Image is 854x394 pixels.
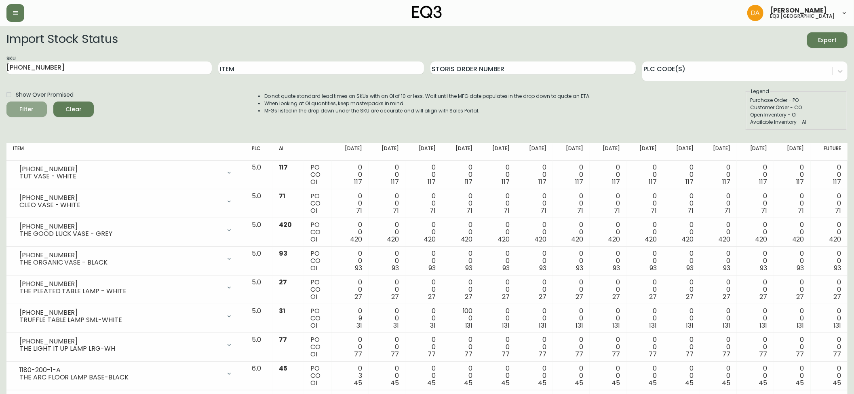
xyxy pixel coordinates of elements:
[375,365,399,387] div: 0 0
[523,221,546,243] div: 0 0
[596,336,620,358] div: 0 0
[750,104,842,111] div: Customer Order - CO
[817,193,841,214] div: 0 0
[780,164,804,186] div: 0 0
[759,177,768,186] span: 117
[559,336,583,358] div: 0 0
[612,350,620,359] span: 77
[461,235,473,244] span: 420
[310,279,325,301] div: PO CO
[442,143,479,161] th: [DATE]
[723,177,731,186] span: 117
[725,206,731,215] span: 71
[670,307,694,329] div: 0 0
[817,250,841,272] div: 0 0
[538,177,546,186] span: 117
[19,366,221,374] div: 1180-200-1-A
[649,321,657,330] span: 131
[645,235,657,244] span: 420
[245,161,272,189] td: 5.0
[279,306,285,316] span: 31
[523,365,546,387] div: 0 0
[750,97,842,104] div: Purchase Order - PO
[575,350,583,359] span: 77
[747,5,763,21] img: dd1a7e8db21a0ac8adbf82b84ca05374
[279,277,287,287] span: 27
[412,250,436,272] div: 0 0
[796,177,804,186] span: 117
[559,307,583,329] div: 0 0
[502,177,510,186] span: 117
[516,143,553,161] th: [DATE]
[723,292,731,301] span: 27
[279,191,285,201] span: 71
[449,307,472,329] div: 100 0
[430,206,436,215] span: 71
[19,194,221,201] div: [PHONE_NUMBER]
[338,365,362,387] div: 0 3
[559,279,583,301] div: 0 0
[706,279,730,301] div: 0 0
[687,206,694,215] span: 71
[310,365,325,387] div: PO CO
[279,249,287,258] span: 93
[375,279,399,301] div: 0 0
[737,143,774,161] th: [DATE]
[310,235,317,244] span: OI
[571,235,583,244] span: 420
[706,164,730,186] div: 0 0
[6,32,118,48] h2: Import Stock Status
[13,250,239,268] div: [PHONE_NUMBER]THE ORGANIC VASE - BLACK
[338,336,362,358] div: 0 0
[449,164,472,186] div: 0 0
[723,321,731,330] span: 131
[743,365,767,387] div: 0 0
[596,279,620,301] div: 0 0
[559,193,583,214] div: 0 0
[338,307,362,329] div: 0 9
[706,365,730,387] div: 0 0
[649,177,657,186] span: 117
[719,235,731,244] span: 420
[279,220,292,229] span: 420
[19,309,221,316] div: [PHONE_NUMBER]
[596,365,620,387] div: 0 0
[449,193,472,214] div: 0 0
[770,14,835,19] h5: eq3 [GEOGRAPHIC_DATA]
[310,336,325,358] div: PO CO
[20,104,34,114] div: Filter
[723,350,731,359] span: 77
[338,279,362,301] div: 0 0
[539,263,546,273] span: 93
[670,221,694,243] div: 0 0
[614,206,620,215] span: 71
[663,143,700,161] th: [DATE]
[633,279,657,301] div: 0 0
[833,321,841,330] span: 131
[633,221,657,243] div: 0 0
[412,221,436,243] div: 0 0
[350,235,362,244] span: 420
[355,263,362,273] span: 93
[608,235,620,244] span: 420
[686,321,694,330] span: 131
[807,32,848,48] button: Export
[576,321,583,330] span: 131
[633,164,657,186] div: 0 0
[670,164,694,186] div: 0 0
[761,206,768,215] span: 71
[466,263,473,273] span: 93
[272,143,304,161] th: AI
[391,292,399,301] span: 27
[16,91,74,99] span: Show Over Promised
[405,143,442,161] th: [DATE]
[706,250,730,272] div: 0 0
[612,292,620,301] span: 27
[465,177,473,186] span: 117
[391,177,399,186] span: 117
[685,177,694,186] span: 117
[19,374,221,381] div: THE ARC FLOOR LAMP BASE-BLACK
[798,206,804,215] span: 71
[486,164,510,186] div: 0 0
[245,275,272,304] td: 5.0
